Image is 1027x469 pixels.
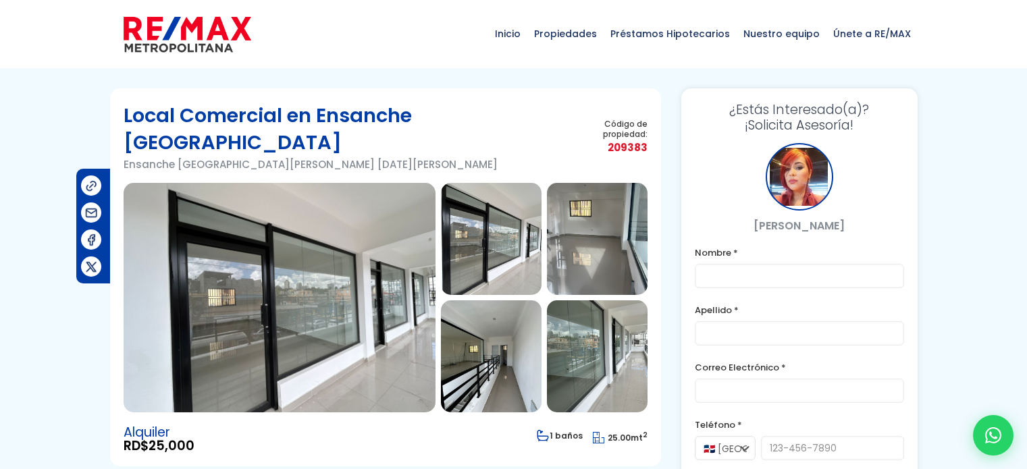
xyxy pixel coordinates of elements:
[527,13,604,54] span: Propiedades
[84,206,99,220] img: Compartir
[124,102,569,156] h1: Local Comercial en Ensanche [GEOGRAPHIC_DATA]
[608,432,631,443] span: 25.00
[695,416,904,433] label: Teléfono *
[695,244,904,261] label: Nombre *
[149,437,194,455] span: 25,000
[488,13,527,54] span: Inicio
[124,426,194,439] span: Alquiler
[537,430,583,441] span: 1 baños
[124,156,569,173] p: Ensanche [GEOGRAPHIC_DATA][PERSON_NAME] [DATE][PERSON_NAME]
[547,183,648,295] img: Local Comercial en Ensanche La Paz
[569,139,648,156] span: 209383
[84,233,99,247] img: Compartir
[695,102,904,133] h3: ¡Solicita Asesoría!
[695,217,904,234] p: [PERSON_NAME]
[737,13,826,54] span: Nuestro equipo
[761,436,904,460] input: 123-456-7890
[441,183,542,295] img: Local Comercial en Ensanche La Paz
[695,359,904,376] label: Correo Electrónico *
[441,300,542,412] img: Local Comercial en Ensanche La Paz
[604,13,737,54] span: Préstamos Hipotecarios
[695,302,904,319] label: Apellido *
[593,432,648,443] span: mt
[124,439,194,453] span: RD$
[124,14,251,55] img: remax-metropolitana-logo
[547,300,648,412] img: Local Comercial en Ensanche La Paz
[84,260,99,274] img: Compartir
[695,102,904,117] span: ¿Estás Interesado(a)?
[569,119,648,139] span: Código de propiedad:
[124,183,436,412] img: Local Comercial en Ensanche La Paz
[643,430,648,440] sup: 2
[84,179,99,193] img: Compartir
[766,143,833,211] div: Maricela Dominguez
[826,13,918,54] span: Únete a RE/MAX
